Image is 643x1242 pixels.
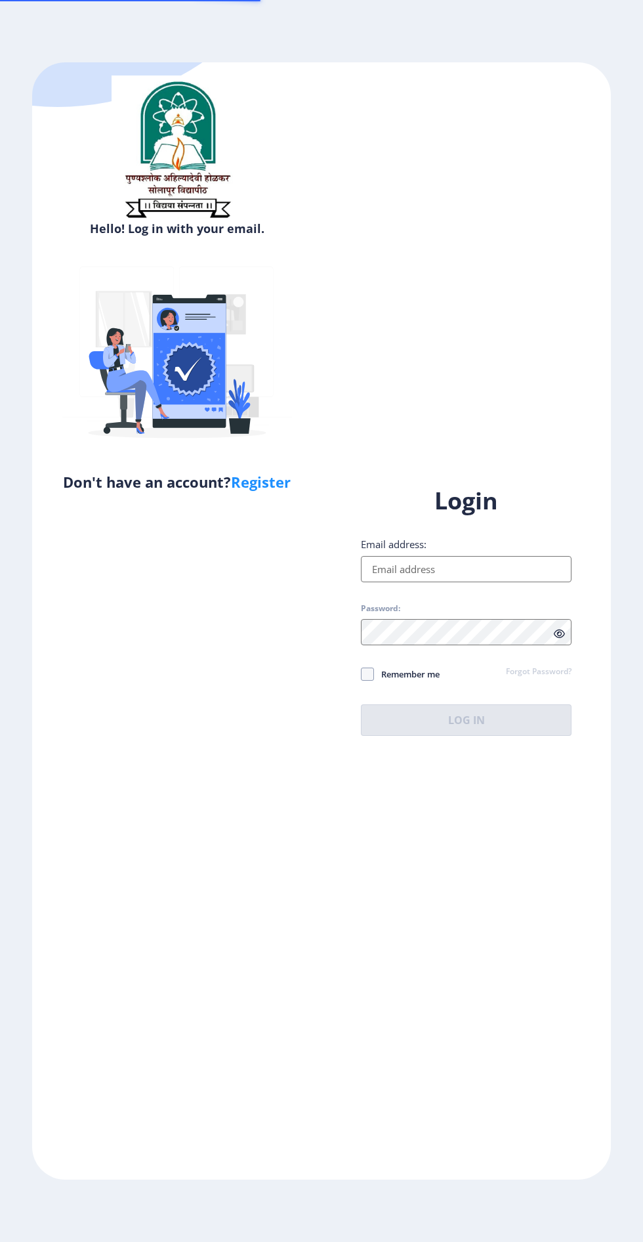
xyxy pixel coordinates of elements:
[374,666,440,682] span: Remember me
[361,556,571,582] input: Email address
[62,242,292,471] img: Verified-rafiki.svg
[361,485,571,517] h1: Login
[231,472,291,492] a: Register
[42,471,312,492] h5: Don't have an account?
[42,221,312,236] h6: Hello! Log in with your email.
[361,538,426,551] label: Email address:
[506,666,571,678] a: Forgot Password?
[112,75,243,224] img: sulogo.png
[361,704,571,736] button: Log In
[361,603,400,614] label: Password:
